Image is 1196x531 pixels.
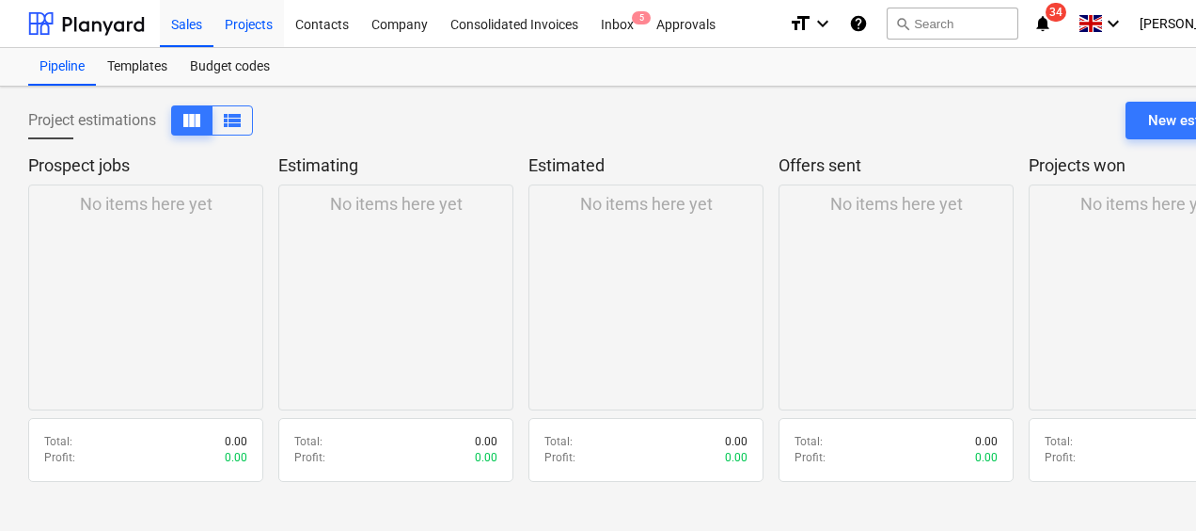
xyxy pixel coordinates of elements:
p: Profit : [544,450,575,466]
p: 0.00 [975,450,998,466]
p: 0.00 [225,450,247,466]
p: No items here yet [830,193,963,216]
span: search [895,16,910,31]
a: Pipeline [28,48,96,86]
p: Estimating [278,154,506,177]
p: Total : [294,434,323,450]
p: 0.00 [725,434,747,450]
p: Total : [44,434,72,450]
i: keyboard_arrow_down [811,12,834,35]
p: Total : [544,434,573,450]
i: format_size [789,12,811,35]
p: 0.00 [725,450,747,466]
p: 0.00 [225,434,247,450]
p: 0.00 [975,434,998,450]
p: Offers sent [779,154,1006,177]
div: Project estimations [28,105,253,136]
p: No items here yet [80,193,212,216]
iframe: Chat Widget [1102,441,1196,531]
i: keyboard_arrow_down [1102,12,1125,35]
p: Profit : [44,450,75,466]
span: 34 [1046,3,1066,22]
span: View as columns [181,109,203,132]
button: Search [887,8,1018,40]
i: Knowledge base [849,12,868,35]
p: Prospect jobs [28,154,256,177]
p: Profit : [795,450,826,466]
p: Total : [795,434,823,450]
p: 0.00 [475,434,497,450]
a: Budget codes [179,48,281,86]
p: Total : [1045,434,1073,450]
a: Templates [96,48,179,86]
p: Profit : [294,450,325,466]
p: No items here yet [580,193,713,216]
p: Profit : [1045,450,1076,466]
p: 0.00 [475,450,497,466]
span: View as columns [221,109,244,132]
p: Estimated [528,154,756,177]
span: 5 [632,11,651,24]
i: notifications [1033,12,1052,35]
p: No items here yet [330,193,463,216]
